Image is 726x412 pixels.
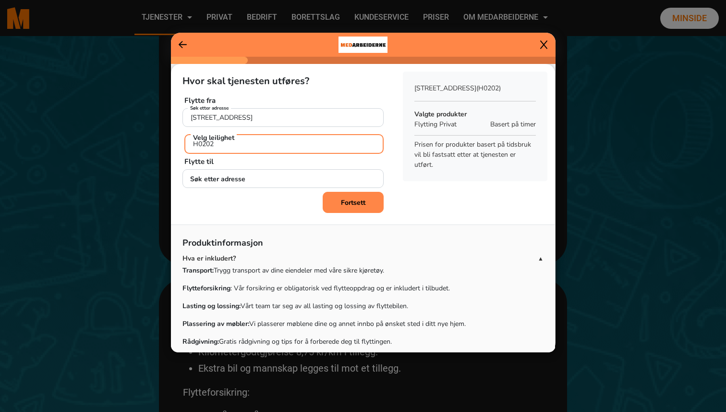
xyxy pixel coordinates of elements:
[414,83,536,93] p: [STREET_ADDRESS]
[490,119,536,129] span: Basert på timer
[182,284,230,293] strong: Flytteforsikring
[182,319,544,329] p: Vi plasserer møblene dine og annet innbo på ønsket sted i ditt nye hjem.
[184,157,214,166] b: Flytte til
[182,75,384,87] h5: Hvor skal tjenesten utføres?
[182,169,384,188] input: Søk...
[182,301,544,311] p: Vårt team tar seg av all lasting og lossing av flyttebilen.
[182,265,544,275] p: Trygg transport av dine eiendeler med våre sikre kjøretøy.
[182,266,214,275] strong: Transport:
[339,33,387,57] img: bacdd172-0455-430b-bf8f-cf411a8648e0
[182,337,544,347] p: Gratis rådgivning og tips for å forberede deg til flyttingen.
[182,253,538,263] p: Hva er inkludert?
[182,301,241,311] strong: Lasting og lossing:
[188,105,231,112] label: Søk etter adresse
[414,139,536,170] p: Prisen for produkter basert på tidsbruk vil bli fastsatt etter at tjenesten er utført.
[476,84,501,93] span: (H0202)
[341,198,365,207] b: Fortsett
[538,254,544,263] span: ▲
[182,337,219,346] strong: Rådgivning:
[414,110,467,119] b: Valgte produkter
[182,237,544,253] p: Produktinformasjon
[184,96,216,105] b: Flytte fra
[414,119,485,129] p: Flytting Privat
[182,283,544,293] p: : Vår forsikring er obligatorisk ved flytteoppdrag og er inkludert i tilbudet.
[182,319,249,328] strong: Plassering av møbler:
[323,192,384,213] button: Fortsett
[182,108,384,127] input: Søk...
